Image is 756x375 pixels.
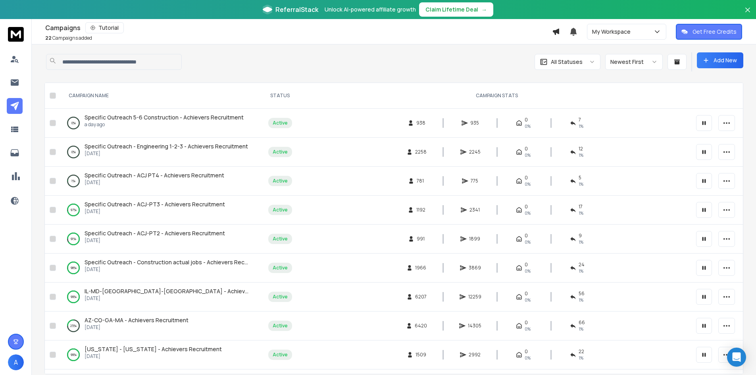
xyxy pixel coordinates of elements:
[693,28,737,36] p: Get Free Credits
[525,348,528,355] span: 0
[59,283,258,312] td: 99%IL-MD-[GEOGRAPHIC_DATA]-[GEOGRAPHIC_DATA] - Achievers Recruitment[DATE]
[416,352,426,358] span: 1509
[45,35,92,41] p: Campaigns added
[45,22,552,33] div: Campaigns
[697,52,743,68] button: Add New
[525,355,531,361] span: 0%
[525,239,531,245] span: 0%
[8,354,24,370] button: A
[579,233,582,239] span: 9
[579,326,583,332] span: 1 %
[416,120,425,126] span: 938
[417,236,425,242] span: 991
[273,323,288,329] div: Active
[579,348,584,355] span: 22
[85,287,288,295] span: IL-MD-[GEOGRAPHIC_DATA]-[GEOGRAPHIC_DATA] - Achievers Recruitment
[71,148,76,156] p: 0 %
[273,207,288,213] div: Active
[525,290,528,297] span: 0
[273,294,288,300] div: Active
[59,225,258,254] td: 91%Specific Outreach - ACJ-PT2 - Achievers Recruitment[DATE]
[525,233,528,239] span: 0
[59,340,258,369] td: 99%[US_STATE] - [US_STATE] - Achievers Recruitment[DATE]
[85,258,267,266] span: Specific Outreach - Construction actual jobs - Achievers Recruitment
[71,293,77,301] p: 99 %
[71,351,77,359] p: 99 %
[579,152,583,158] span: 1 %
[525,297,531,303] span: 0%
[579,319,585,326] span: 66
[71,235,76,243] p: 91 %
[579,117,581,123] span: 7
[481,6,487,13] span: →
[85,142,248,150] a: Specific Outreach - Engineering 1-2-3 - Achievers Recruitment
[525,175,528,181] span: 0
[525,117,528,123] span: 0
[469,352,481,358] span: 2992
[743,5,753,24] button: Close banner
[468,294,481,300] span: 12259
[85,229,225,237] a: Specific Outreach - ACJ-PT2 - Achievers Recruitment
[579,297,583,303] span: 1 %
[85,324,189,331] p: [DATE]
[415,265,426,271] span: 1966
[419,2,493,17] button: Claim Lifetime Deal→
[579,210,583,216] span: 1 %
[59,83,258,109] th: CAMPAIGN NAME
[605,54,663,70] button: Newest First
[59,312,258,340] td: 25%AZ-CO-GA-MA - Achievers Recruitment[DATE]
[470,120,479,126] span: 935
[579,175,581,181] span: 5
[525,268,531,274] span: 0%
[469,265,481,271] span: 3869
[85,237,225,244] p: [DATE]
[85,121,244,128] p: a day ago
[85,258,250,266] a: Specific Outreach - Construction actual jobs - Achievers Recruitment
[85,266,250,273] p: [DATE]
[273,178,288,184] div: Active
[415,149,427,155] span: 2258
[275,5,318,14] span: ReferralStack
[273,120,288,126] div: Active
[85,287,250,295] a: IL-MD-[GEOGRAPHIC_DATA]-[GEOGRAPHIC_DATA] - Achievers Recruitment
[579,146,583,152] span: 12
[85,316,189,324] span: AZ-CO-GA-MA - Achievers Recruitment
[85,200,225,208] a: Specific Outreach - ACJ-PT3 - Achievers Recruitment
[59,167,258,196] td: 1%Specific Outreach - ACJ PT4 - Achievers Recruitment[DATE]
[525,152,531,158] span: 0%
[579,290,585,297] span: 56
[415,323,427,329] span: 6420
[469,149,481,155] span: 2245
[415,294,427,300] span: 6207
[525,146,528,152] span: 0
[525,319,528,326] span: 0
[70,322,77,330] p: 25 %
[85,171,224,179] a: Specific Outreach - ACJ PT4 - Achievers Recruitment
[579,355,583,361] span: 1 %
[471,178,479,184] span: 775
[85,22,124,33] button: Tutorial
[273,352,288,358] div: Active
[525,181,531,187] span: 0%
[469,207,480,213] span: 2341
[59,109,258,138] td: 0%Specific Outreach 5-6 Construction - Achievers Recruitmenta day ago
[325,6,416,13] p: Unlock AI-powered affiliate growth
[258,83,302,109] th: STATUS
[579,239,583,245] span: 1 %
[71,119,76,127] p: 0 %
[85,345,222,353] a: [US_STATE] - [US_STATE] - Achievers Recruitment
[579,123,583,129] span: 1 %
[45,35,52,41] span: 22
[85,113,244,121] a: Specific Outreach 5-6 Construction - Achievers Recruitment
[273,236,288,242] div: Active
[579,268,583,274] span: 1 %
[85,208,225,215] p: [DATE]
